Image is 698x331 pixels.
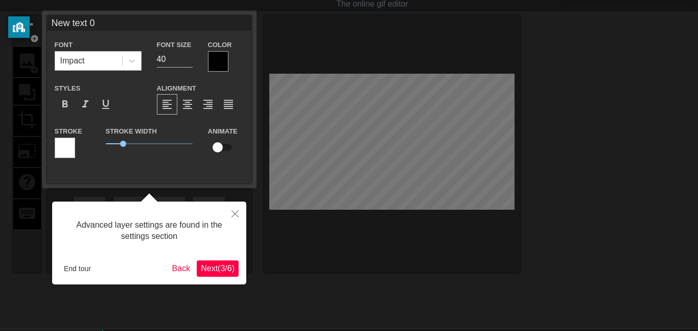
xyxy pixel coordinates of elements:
button: Next [197,260,239,277]
button: privacy banner [8,16,30,38]
span: Next ( 3 / 6 ) [201,264,235,273]
div: Advanced layer settings are found in the settings section [60,209,239,253]
button: Close [224,202,246,225]
button: Back [168,260,195,277]
button: End tour [60,261,95,276]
